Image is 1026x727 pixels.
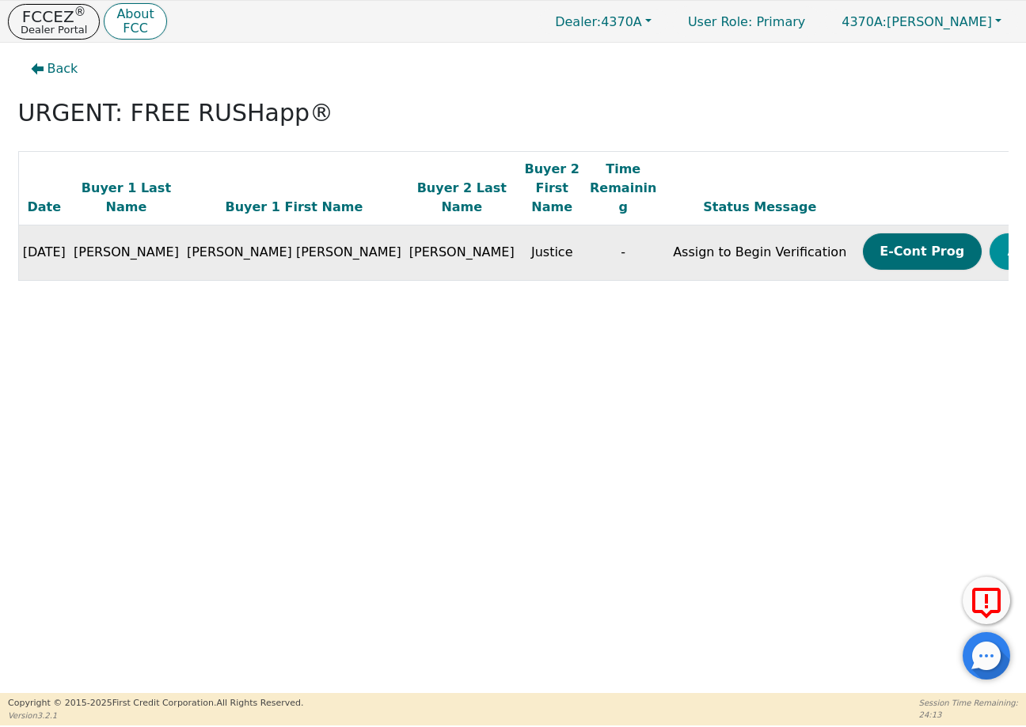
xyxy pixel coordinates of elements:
[825,9,1018,34] button: 4370A:[PERSON_NAME]
[665,198,855,217] div: Status Message
[74,244,179,259] span: [PERSON_NAME]
[555,14,642,29] span: 4370A
[8,4,100,40] button: FCCEZ®Dealer Portal
[216,698,303,708] span: All Rights Reserved.
[842,14,992,29] span: [PERSON_NAME]
[538,9,668,34] button: Dealer:4370A
[409,179,515,217] div: Buyer 2 Last Name
[104,3,166,40] button: AboutFCC
[586,225,661,281] td: -
[116,22,154,35] p: FCC
[18,51,91,87] button: Back
[187,198,401,217] div: Buyer 1 First Name
[555,14,601,29] span: Dealer:
[590,160,657,217] div: Time Remaining
[21,25,87,35] p: Dealer Portal
[74,5,86,19] sup: ®
[23,198,66,217] div: Date
[8,697,303,710] p: Copyright © 2015- 2025 First Credit Corporation.
[963,577,1010,624] button: Report Error to FCC
[842,14,887,29] span: 4370A:
[18,99,1009,127] h2: URGENT: FREE RUSHapp®
[672,6,821,37] p: Primary
[522,160,582,217] div: Buyer 2 First Name
[919,709,1018,721] p: 24:13
[187,244,401,259] span: [PERSON_NAME] [PERSON_NAME]
[8,710,303,721] p: Version 3.2.1
[672,6,821,37] a: User Role: Primary
[74,179,179,217] div: Buyer 1 Last Name
[18,225,70,281] td: [DATE]
[47,59,78,78] span: Back
[409,244,515,259] span: [PERSON_NAME]
[919,697,1018,709] p: Session Time Remaining:
[661,225,859,281] td: Assign to Begin Verification
[531,244,573,259] span: Justice
[116,8,154,21] p: About
[21,9,87,25] p: FCCEZ
[863,233,982,270] button: E-Cont Prog
[688,14,752,29] span: User Role :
